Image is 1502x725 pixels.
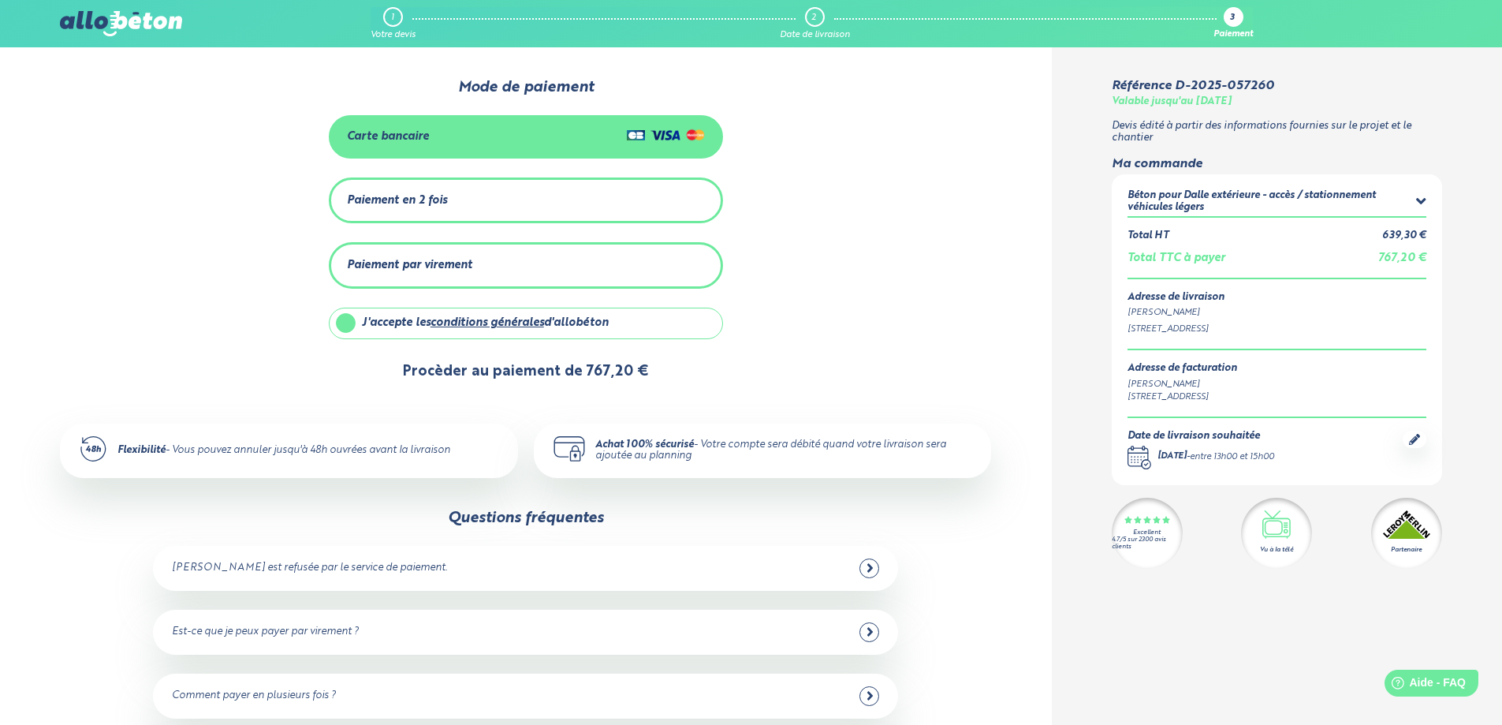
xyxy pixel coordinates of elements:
[362,316,609,330] div: J'accepte les d'allobéton
[371,30,416,40] div: Votre devis
[1127,323,1426,336] div: [STREET_ADDRESS]
[430,317,544,328] a: conditions générales
[172,690,336,702] div: Comment payer en plusieurs fois ?
[448,510,604,527] div: Questions fréquentes
[1362,663,1485,708] iframe: Help widget launcher
[1391,545,1422,555] div: Partenaire
[172,562,447,574] div: [PERSON_NAME] est refusée par le service de paiement.
[371,7,416,40] a: 1 Votre devis
[595,439,694,450] strong: Achat 100% sécurisé
[1213,30,1253,40] div: Paiement
[1127,378,1237,391] div: [PERSON_NAME]
[1127,431,1274,443] div: Date de livraison souhaitée
[117,445,450,457] div: - Vous pouvez annuler jusqu'à 48h ouvrées avant la livraison
[1127,292,1426,304] div: Adresse de livraison
[117,445,166,455] strong: Flexibilité
[1213,7,1253,40] a: 3 Paiement
[1127,363,1237,375] div: Adresse de facturation
[172,626,359,638] div: Est-ce que je peux payer par virement ?
[387,352,665,392] button: Procèder au paiement de 767,20 €
[1157,450,1274,464] div: -
[347,130,429,144] div: Carte bancaire
[811,13,816,23] div: 2
[780,30,850,40] div: Date de livraison
[1190,450,1274,464] div: entre 13h00 et 15h00
[1133,529,1161,536] div: Excellent
[1127,391,1237,404] div: [STREET_ADDRESS]
[1112,536,1183,551] div: 4.7/5 sur 2300 avis clients
[1382,230,1426,242] div: 639,30 €
[1127,252,1225,265] div: Total TTC à payer
[595,439,972,462] div: - Votre compte sera débité quand votre livraison sera ajoutée au planning
[1112,157,1442,171] div: Ma commande
[1127,306,1426,320] div: [PERSON_NAME]
[347,259,472,272] div: Paiement par virement
[1127,230,1168,242] div: Total HT
[1127,190,1426,216] summary: Béton pour Dalle extérieure - accès / stationnement véhicules légers
[1112,96,1232,108] div: Valable jusqu'au [DATE]
[347,194,447,207] div: Paiement en 2 fois
[780,7,850,40] a: 2 Date de livraison
[1157,450,1187,464] div: [DATE]
[627,125,705,144] img: Cartes de crédit
[246,79,805,96] div: Mode de paiement
[1112,79,1274,93] div: Référence D-2025-057260
[60,11,181,36] img: allobéton
[1112,121,1442,144] p: Devis édité à partir des informations fournies sur le projet et le chantier
[1127,190,1417,213] div: Béton pour Dalle extérieure - accès / stationnement véhicules légers
[1378,252,1426,263] span: 767,20 €
[1260,545,1293,555] div: Vu à la télé
[1230,13,1235,24] div: 3
[391,13,394,23] div: 1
